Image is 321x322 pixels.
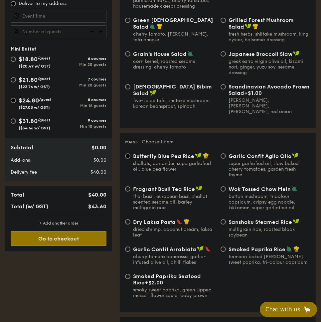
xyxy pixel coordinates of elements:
div: Min 20 guests [59,62,106,67]
div: 8 courses [59,97,106,102]
span: Add-ons [11,157,30,163]
span: ($23.76 w/ GST) [19,84,50,89]
img: icon-vegan.f8ff3823.svg [196,186,202,192]
span: Grain's House Salad [133,51,187,57]
span: [DEMOGRAPHIC_DATA] Bibim Salad [133,83,212,96]
img: icon-vegan.f8ff3823.svg [197,246,204,252]
img: icon-spicy.37a8142b.svg [176,219,182,225]
span: Dry Laksa Pasta [133,219,176,225]
img: icon-vegetarian.fe4039eb.svg [291,186,297,192]
img: icon-vegetarian.fe4039eb.svg [286,246,292,252]
span: /guest [38,118,50,122]
input: Sanshoku Steamed Ricemultigrain rice, roasted black soybean [221,219,226,225]
div: Min 10 guests [59,124,106,129]
input: Dry Laksa Pastadried shrimp, coconut cream, laksa leaf [125,219,130,225]
img: icon-vegan.f8ff3823.svg [195,153,202,159]
span: Smoked Paprika Seafood Rice [133,273,201,286]
button: Chat with us🦙 [260,302,317,317]
input: $18.80/guest($20.49 w/ GST)6 coursesMin 20 guests [11,57,16,62]
span: Mini Buffet [11,46,36,52]
img: icon-add.58712e84.svg [96,25,106,38]
div: Min 15 guests [59,103,106,108]
input: Grain's House Saladcorn kernel, roasted sesame dressing, cherry tomato [125,51,130,57]
span: Garlic Confit Arrabiata [133,246,196,252]
span: +$2.00 [145,279,163,286]
span: Subtotal [11,144,33,151]
span: Delivery fee [11,169,37,175]
input: Green [DEMOGRAPHIC_DATA] Saladcherry tomato, [PERSON_NAME], feta cheese [125,18,130,23]
span: $0.00 [91,144,106,151]
span: $43.60 [88,203,106,210]
img: icon-spicy.37a8142b.svg [205,246,211,252]
img: icon-chef-hat.a58ddaea.svg [293,246,299,252]
span: Grilled Forest Mushroom Salad [229,17,294,30]
input: Grilled Forest Mushroom Saladfresh herbs, shiitake mushroom, king oyster, balsamic dressing [221,18,226,23]
div: dried shrimp, coconut cream, laksa leaf [133,227,215,238]
span: $24.80 [19,97,39,104]
span: Wok Tossed Chow Mein [229,186,291,192]
span: $40.00 [90,169,106,175]
span: /guest [39,97,52,102]
input: [DEMOGRAPHIC_DATA] Bibim Saladfive-spice tofu, shiitake mushroom, korean beansprout, spinach [125,84,130,89]
span: Green [DEMOGRAPHIC_DATA] Salad [133,17,213,30]
img: icon-vegetarian.fe4039eb.svg [187,51,193,57]
span: $40.00 [88,192,106,198]
input: Smoked Paprika Riceturmeric baked [PERSON_NAME] sweet paprika, tri-colour capsicum [221,246,226,252]
span: Butterfly Blue Pea Rice [133,153,194,159]
input: Scandinavian Avocado Prawn Salad+$1.00[PERSON_NAME], [PERSON_NAME], [PERSON_NAME], red onion [221,84,226,89]
span: Total [11,192,24,198]
span: Smoked Paprika Rice [229,246,285,252]
input: $24.80/guest($27.03 w/ GST)8 coursesMin 15 guests [11,98,16,103]
input: Fragrant Basil Tea Ricethai basil, european basil, shallot scented sesame oil, barley multigrain ... [125,186,130,192]
img: icon-reduce.1d2dbef1.svg [86,25,96,38]
input: Japanese Broccoli Slawgreek extra virgin olive oil, kizami nori, ginger, yuzu soy-sesame dressing [221,51,226,57]
img: icon-chef-hat.a58ddaea.svg [157,23,163,29]
div: greek extra virgin olive oil, kizami nori, ginger, yuzu soy-sesame dressing [229,59,311,76]
div: + Add another order [11,221,106,226]
input: Garlic Confit Arrabiatacherry tomato concasse, garlic-infused olive oil, chilli flakes [125,246,130,252]
img: icon-vegan.f8ff3823.svg [292,153,299,159]
div: Go to checkout [11,231,106,246]
span: $18.80 [19,56,38,63]
span: Chat with us [265,306,300,313]
img: icon-chef-hat.a58ddaea.svg [203,153,209,159]
div: cherry tomato, [PERSON_NAME], feta cheese [133,31,215,43]
input: Garlic Confit Aglio Oliosuper garlicfied oil, slow baked cherry tomatoes, garden fresh thyme [221,153,226,159]
input: Wok Tossed Chow Meinbutton mushroom, tricolour capsicum, cripsy egg noodle, kikkoman, super garli... [221,186,226,192]
span: Scandinavian Avocado Prawn Salad [229,83,309,96]
span: /guest [38,56,50,61]
div: turmeric baked [PERSON_NAME] sweet paprika, tri-colour capsicum [229,254,311,265]
span: /guest [38,77,50,81]
div: cherry tomato concasse, garlic-infused olive oil, chilli flakes [133,254,215,265]
div: shallots, coriander, supergarlicfied oil, blue pea flower [133,161,215,172]
div: fresh herbs, shiitake mushroom, king oyster, balsamic dressing [229,31,311,43]
img: icon-vegan.f8ff3823.svg [293,219,299,225]
span: +$1.00 [244,90,262,96]
span: Total (w/ GST) [11,203,48,210]
div: corn kernel, roasted sesame dressing, cherry tomato [133,59,215,70]
span: $21.80 [19,76,38,83]
div: 7 courses [59,77,106,81]
span: Fragrant Basil Tea Rice [133,186,195,192]
img: icon-chef-hat.a58ddaea.svg [252,23,258,29]
span: Sanshoku Steamed Rice [229,219,292,225]
input: Butterfly Blue Pea Riceshallots, coriander, supergarlicfied oil, blue pea flower [125,153,130,159]
img: icon-vegetarian.fe4039eb.svg [149,23,155,29]
input: Event time [11,10,106,23]
span: Mains [125,140,138,144]
div: five-spice tofu, shiitake mushroom, korean beansprout, spinach [133,98,215,109]
input: $31.80/guest($34.66 w/ GST)9 coursesMin 10 guests [11,118,16,124]
img: icon-chef-hat.a58ddaea.svg [184,219,190,225]
span: Garlic Confit Aglio Olio [229,153,291,159]
div: thai basil, european basil, shallot scented sesame oil, barley multigrain rice [133,194,215,211]
div: super garlicfied oil, slow baked cherry tomatoes, garden fresh thyme [229,161,311,178]
span: 🦙 [303,305,311,313]
div: 6 courses [59,56,106,61]
img: icon-vegan.f8ff3823.svg [245,23,251,29]
input: Smoked Paprika Seafood Rice+$2.00smoky sweet paprika, green-lipped mussel, flower squid, baby prawn [125,274,130,279]
span: ($27.03 w/ GST) [19,105,50,110]
span: Deliver to my address [19,0,67,7]
span: Japanese Broccoli Slaw [229,51,292,57]
input: Deliver to my address [11,1,16,6]
div: 9 courses [59,118,106,123]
